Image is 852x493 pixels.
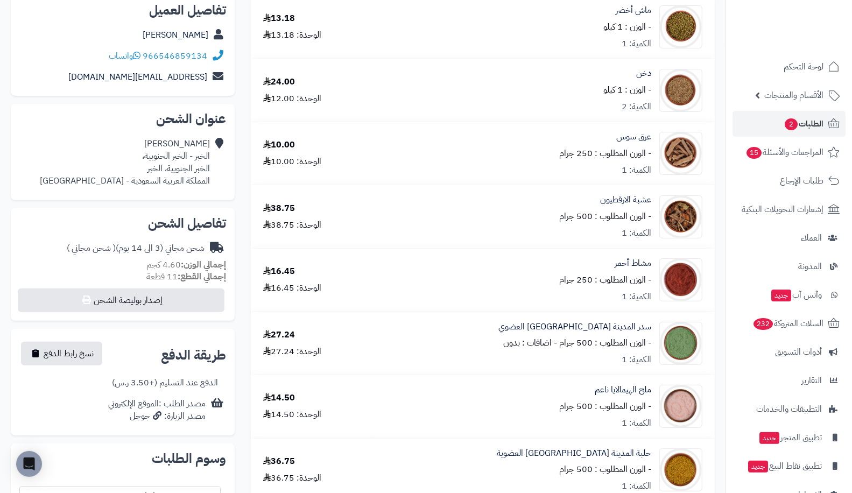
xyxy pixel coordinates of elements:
[733,396,846,422] a: التطبيقات والخدمات
[747,459,822,474] span: تطبيق نقاط البيع
[622,291,651,303] div: الكمية: 1
[19,452,226,465] h2: وسوم الطلبات
[143,50,207,62] a: 966546859134
[756,402,822,417] span: التطبيقات والخدمات
[108,398,206,422] div: مصدر الطلب :الموقع الإلكتروني
[801,230,822,245] span: العملاء
[19,112,226,125] h2: عنوان الشحن
[785,118,798,130] span: 2
[263,93,321,105] div: الوحدة: 12.00
[754,318,773,330] span: 232
[622,480,651,492] div: الكمية: 1
[18,288,224,312] button: إصدار بوليصة الشحن
[733,196,846,222] a: إشعارات التحويلات البنكية
[143,29,208,41] a: [PERSON_NAME]
[733,311,846,336] a: السلات المتروكة232
[559,273,651,286] small: - الوزن المطلوب : 250 جرام
[595,384,651,396] a: ملح الهيمالايا ناعم
[747,147,762,159] span: 15
[600,194,651,206] a: عشبة الارقطيون
[636,67,651,80] a: دخن
[263,346,321,358] div: الوحدة: 27.24
[660,258,702,301] img: 1660148305-Mushat%20Red-90x90.jpg
[764,88,823,103] span: الأقسام والمنتجات
[616,4,651,17] a: ماش أخضر
[67,242,116,255] span: ( شحن مجاني )
[67,242,205,255] div: شحن مجاني (3 الى 14 يوم)
[263,265,295,278] div: 16.45
[109,50,140,62] a: واتساب
[733,54,846,80] a: لوحة التحكم
[622,354,651,366] div: الكمية: 1
[733,425,846,450] a: تطبيق المتجرجديد
[733,168,846,194] a: طلبات الإرجاع
[622,101,651,113] div: الكمية: 2
[498,321,651,333] a: سدر المدينة [GEOGRAPHIC_DATA] العضوي
[752,316,823,331] span: السلات المتروكة
[779,27,842,50] img: logo-2.png
[615,257,651,270] a: مشاط أحمر
[770,287,822,302] span: وآتس آب
[733,253,846,279] a: المدونة
[263,392,295,404] div: 14.50
[19,217,226,230] h2: تفاصيل الشحن
[263,219,321,231] div: الوحدة: 38.75
[161,349,226,362] h2: طريقة الدفع
[108,410,206,422] div: مصدر الزيارة: جوجل
[775,344,822,360] span: أدوات التسويق
[784,116,823,131] span: الطلبات
[559,147,651,160] small: - الوزن المطلوب : 250 جرام
[503,336,557,349] small: - اضافات : بدون
[263,472,321,484] div: الوحدة: 36.75
[263,29,321,41] div: الوحدة: 13.18
[263,329,295,341] div: 27.24
[742,202,823,217] span: إشعارات التحويلات البنكية
[44,347,94,360] span: نسخ رابط الدفع
[497,447,651,460] a: حلبة المدينة [GEOGRAPHIC_DATA] العضوية
[19,4,226,17] h2: تفاصيل العميل
[559,336,651,349] small: - الوزن المطلوب : 500 جرام
[263,139,295,151] div: 10.00
[263,455,295,468] div: 36.75
[745,145,823,160] span: المراجعات والأسئلة
[263,12,295,25] div: 13.18
[263,76,295,88] div: 24.00
[559,210,651,223] small: - الوزن المطلوب : 500 جرام
[759,432,779,444] span: جديد
[40,138,210,187] div: [PERSON_NAME] الخبر - الخبر الحنوبية، الخبر الجنوبية، الخبر المملكة العربية السعودية - [GEOGRAPHI...
[16,451,42,477] div: Open Intercom Messenger
[112,377,218,389] div: الدفع عند التسليم (+3.50 ر.س)
[181,258,226,271] strong: إجمالي الوزن:
[798,259,822,274] span: المدونة
[733,225,846,251] a: العملاء
[622,38,651,50] div: الكمية: 1
[780,173,823,188] span: طلبات الإرجاع
[660,448,702,491] img: 1693553880-Fenugreek,%20Madina-90x90.jpg
[603,20,651,33] small: - الوزن : 1 كيلو
[146,258,226,271] small: 4.60 كجم
[733,339,846,365] a: أدوات التسويق
[660,322,702,365] img: 1690052262-Seder%20Leaves%20Powder%20Organic-90x90.jpg
[733,139,846,165] a: المراجعات والأسئلة15
[733,282,846,308] a: وآتس آبجديد
[660,385,702,428] img: 1692125642-Himalayan%20salt-90x90.jpg
[758,430,822,445] span: تطبيق المتجر
[622,227,651,240] div: الكمية: 1
[660,69,702,112] img: 1633578113-Millet-90x90.jpg
[263,282,321,294] div: الوحدة: 16.45
[21,342,102,365] button: نسخ رابط الدفع
[660,132,702,175] img: 1641876737-Liquorice-90x90.jpg
[68,71,207,83] a: [EMAIL_ADDRESS][DOMAIN_NAME]
[801,373,822,388] span: التقارير
[263,156,321,168] div: الوحدة: 10.00
[784,59,823,74] span: لوحة التحكم
[622,417,651,429] div: الكمية: 1
[178,270,226,283] strong: إجمالي القطع:
[622,164,651,177] div: الكمية: 1
[263,409,321,421] div: الوحدة: 14.50
[616,131,651,143] a: عرق سوس
[771,290,791,301] span: جديد
[559,463,651,476] small: - الوزن المطلوب : 500 جرام
[733,453,846,479] a: تطبيق نقاط البيعجديد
